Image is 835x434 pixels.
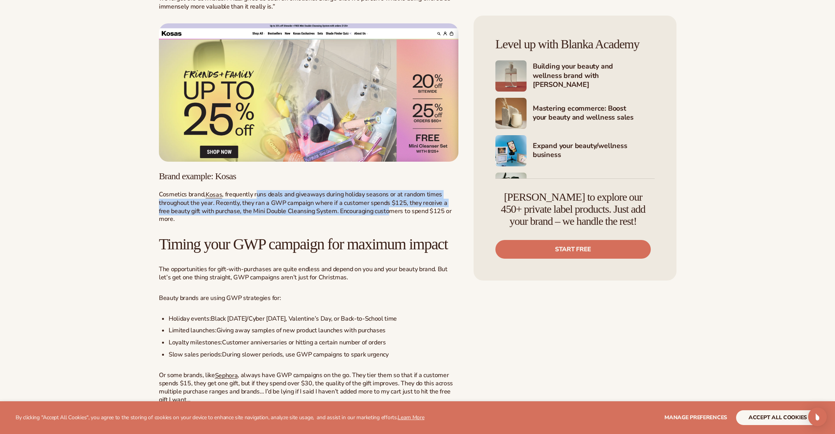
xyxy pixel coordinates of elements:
span: Limited launches: [169,326,217,335]
span: Cosmetics brand, [159,190,206,199]
span: Beauty brands are using GWP strategies for: [159,294,281,302]
span: Holiday events: [169,314,211,323]
a: Start free [495,240,651,259]
h4: Mastering ecommerce: Boost your beauty and wellness sales [533,104,655,123]
h4: [PERSON_NAME] to explore our 450+ private label products. Just add your brand – we handle the rest! [495,191,651,227]
span: Loyalty milestones: [169,338,222,347]
button: Manage preferences [664,410,727,425]
span: Timing your GWP campaign for maximum impact [159,235,447,253]
a: Sephora [215,371,238,379]
a: Shopify Image 6 Mastering ecommerce: Boost your beauty and wellness sales [495,98,655,129]
span: Slow sales periods: [169,350,222,359]
a: Shopify Image 7 Expand your beauty/wellness business [495,135,655,166]
h4: Expand your beauty/wellness business [533,141,655,161]
span: Brand example: Kosas [159,171,236,181]
a: Shopify Image 5 Building your beauty and wellness brand with [PERSON_NAME] [495,60,655,92]
span: Giving away samples of new product launches with purchases [217,326,386,335]
span: , frequently runs deals and giveaways during holiday seasons or at random times throughout the ye... [159,190,452,223]
a: Kosas website link [159,23,458,162]
p: By clicking "Accept All Cookies", you agree to the storing of cookies on your device to enhance s... [16,415,425,421]
span: Customer anniversaries or hitting a certain number of orders [222,338,386,347]
span: , always have GWP campaigns on the go. They tier them so that if a customer spends $15, they get ... [159,371,453,404]
button: accept all cookies [736,410,819,425]
span: The opportunities for gift-with-purchases are quite endless and depend on you and your beauty bra... [159,265,447,282]
img: Kosas sale [159,23,458,162]
h4: Level up with Blanka Academy [495,37,655,51]
img: Shopify Image 6 [495,98,527,129]
img: Shopify Image 5 [495,60,527,92]
a: Shopify Image 8 Marketing your beauty and wellness brand 101 [495,173,655,204]
span: Manage preferences [664,414,727,421]
a: Kosas [206,191,222,199]
span: Black [DATE]/Cyber [DATE], Valentine’s Day, or Back-to-School time [211,314,397,323]
span: During slower periods, use GWP campaigns to spark urgency [222,350,389,359]
h4: Building your beauty and wellness brand with [PERSON_NAME] [533,62,655,90]
div: Open Intercom Messenger [808,408,827,426]
img: Shopify Image 8 [495,173,527,204]
span: Or some brands, like [159,371,215,379]
a: Learn More [398,414,424,421]
img: Shopify Image 7 [495,135,527,166]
